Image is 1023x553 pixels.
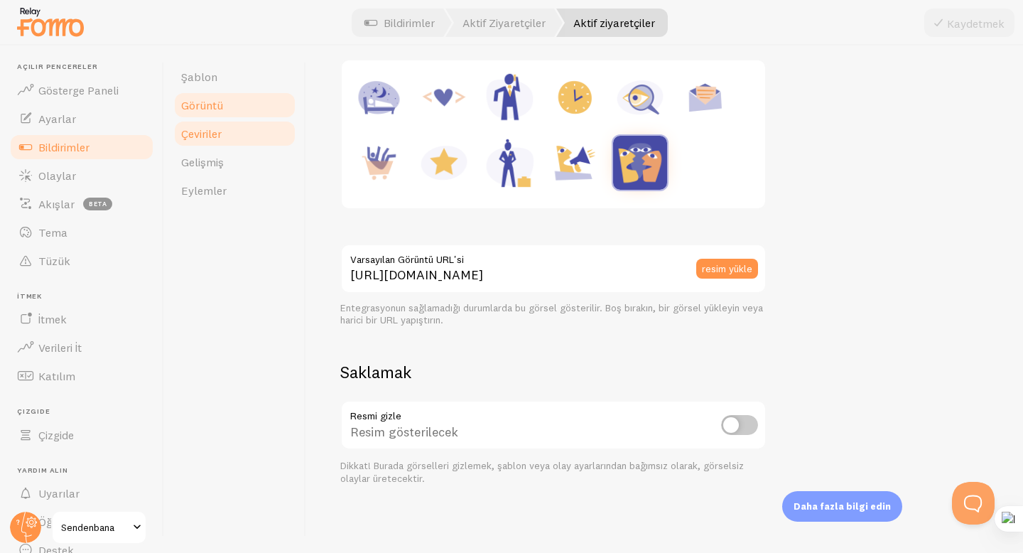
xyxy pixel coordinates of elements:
[352,136,406,190] img: Satın almak
[173,148,297,176] a: Gelişmiş
[9,421,155,449] a: Çizgide
[482,136,536,190] img: Kadın Yönetici
[782,491,902,522] div: Daha fazla bilgi edin
[38,428,74,442] font: Çizgide
[17,291,42,301] font: İtmek
[9,133,155,161] a: Bildirimler
[9,508,155,536] a: Öğrenmek
[173,119,297,148] a: Çeviriler
[173,63,297,91] a: Şablon
[9,104,155,133] a: Ayarlar
[482,70,536,124] img: Erkek Yönetici
[38,486,80,500] font: Uyarılar
[15,4,86,40] img: fomo-relay-logo-orange.svg
[9,333,155,362] a: Verileri İt
[9,218,155,247] a: Tema
[38,369,75,383] font: Katılım
[340,301,763,327] font: Entegrasyonun sağlamadığı durumlarda bu görsel gösterilir. Boş bırakın, bir görsel yükleyin veya ...
[38,140,90,154] font: Bildirimler
[38,225,67,240] font: Tema
[38,254,70,268] font: Tüzük
[181,98,223,112] font: Görüntü
[9,305,155,333] a: İtmek
[350,253,464,266] font: Varsayılan Görüntü URL'si
[678,70,732,124] img: Haber bülteni
[61,521,114,534] font: Sendenbana
[181,183,227,198] font: Eylemler
[9,479,155,508] a: Uyarılar
[38,340,82,355] font: Verileri İt
[17,466,68,475] font: Yardım Alın
[181,70,217,84] font: Şablon
[181,127,222,141] font: Çeviriler
[696,259,758,279] button: resim yükle
[173,91,297,119] a: Görüntü
[38,112,76,126] font: Ayarlar
[613,136,667,190] img: Gelenek
[9,76,155,104] a: Gösterge Paneli
[38,197,75,211] font: Akışlar
[9,362,155,390] a: Katılım
[9,247,155,275] a: Tüzük
[340,459,744,485] font: Dikkat! Burada görselleri gizlemek, şablon veya olay ayarlarından bağımsız olarak, görselsiz olay...
[613,70,667,124] img: Sorgu
[89,200,107,208] font: beta
[9,190,155,218] a: Akışlar beta
[548,70,602,124] img: Randevu
[417,136,471,190] img: Derecelendirme
[38,83,119,97] font: Gösterge Paneli
[952,482,995,525] iframe: Help Scout Beacon - Açık
[173,176,297,205] a: Eylemler
[9,161,155,190] a: Olaylar
[350,424,458,440] font: Resim gösterilecek
[51,510,147,544] a: Sendenbana
[17,407,50,416] font: Çizgide
[38,312,67,326] font: İtmek
[417,70,471,124] img: Kod
[181,155,224,169] font: Gelişmiş
[17,62,98,71] font: Açılır pencereler
[702,262,752,274] font: resim yükle
[352,70,406,124] img: Konaklama
[340,361,411,382] font: Saklamak
[548,136,602,190] img: Bağırış
[794,500,891,512] font: Daha fazla bilgi edin
[38,168,76,183] font: Olaylar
